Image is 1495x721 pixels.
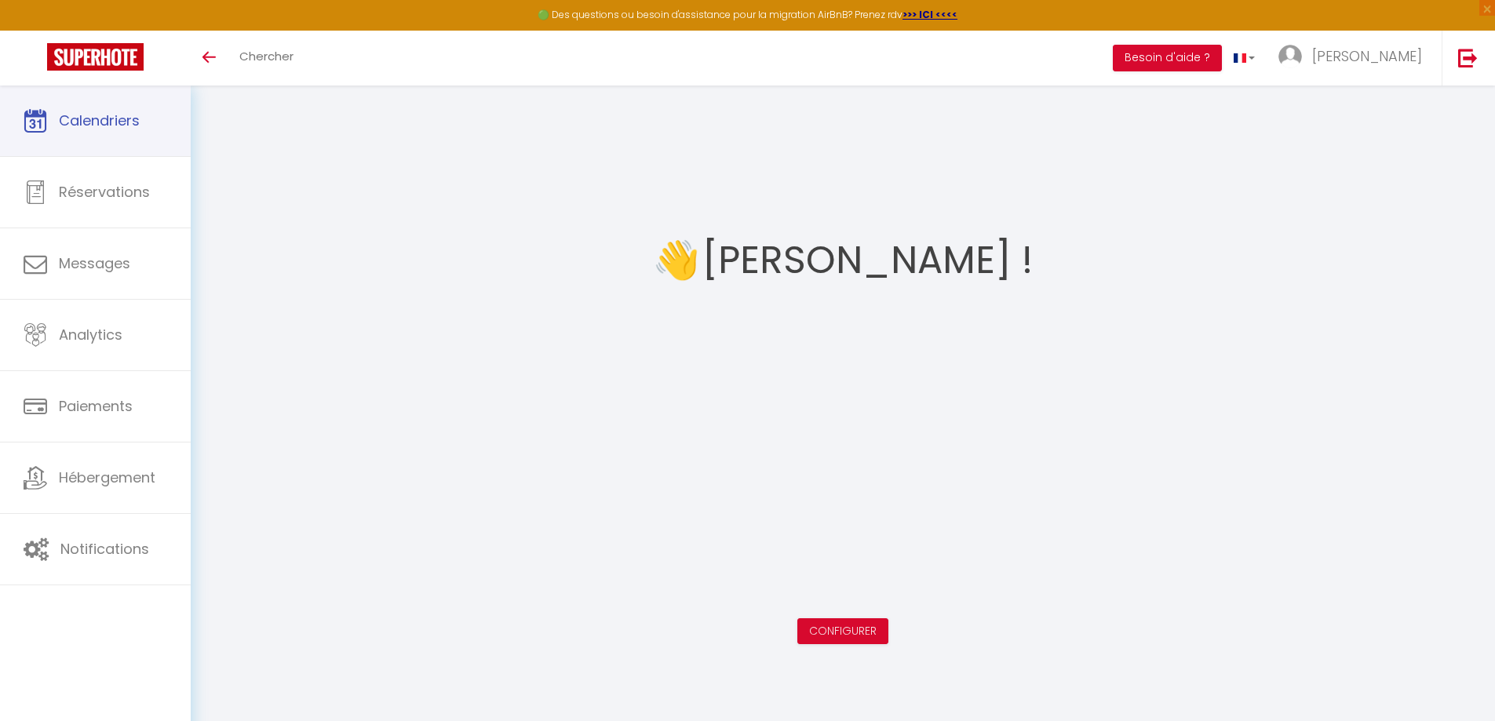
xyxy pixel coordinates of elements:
a: Chercher [228,31,305,86]
span: 👋 [653,231,700,289]
span: Analytics [59,325,122,344]
button: Configurer [797,618,888,645]
span: Messages [59,253,130,273]
iframe: welcome-outil.mov [592,308,1094,590]
span: Réservations [59,182,150,202]
span: Notifications [60,539,149,559]
h1: [PERSON_NAME] ! [702,213,1033,308]
a: ... [PERSON_NAME] [1267,31,1442,86]
img: logout [1458,48,1478,67]
a: >>> ICI <<<< [902,8,957,21]
span: Chercher [239,48,294,64]
img: ... [1278,45,1302,68]
a: Configurer [809,623,877,639]
button: Besoin d'aide ? [1113,45,1222,71]
img: Super Booking [47,43,144,71]
span: Hébergement [59,468,155,487]
span: Paiements [59,396,133,416]
span: [PERSON_NAME] [1312,46,1422,66]
span: Calendriers [59,111,140,130]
